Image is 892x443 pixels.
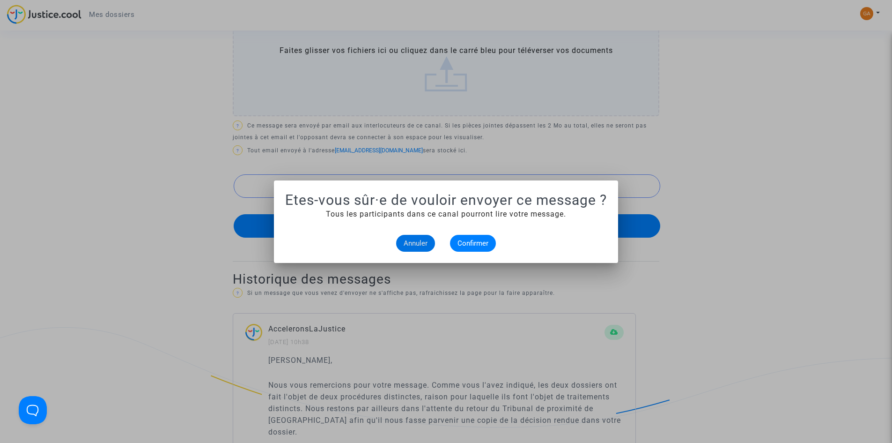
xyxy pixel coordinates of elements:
[285,192,607,209] h1: Etes-vous sûr·e de vouloir envoyer ce message ?
[19,396,47,424] iframe: Help Scout Beacon - Open
[396,235,435,252] button: Annuler
[404,239,428,248] span: Annuler
[457,239,488,248] span: Confirmer
[450,235,496,252] button: Confirmer
[326,210,566,218] span: Tous les participants dans ce canal pourront lire votre message.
